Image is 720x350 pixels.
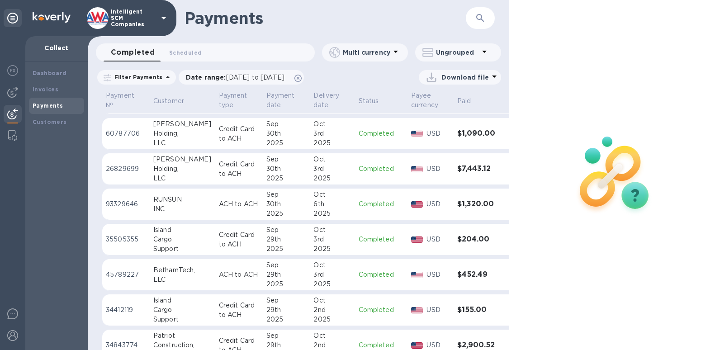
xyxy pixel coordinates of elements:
div: 2nd [313,305,351,315]
img: USD [411,236,423,243]
div: Unpin categories [4,9,22,27]
div: 2025 [266,279,307,289]
h3: $452.49 [457,270,497,279]
p: Payment type [219,91,247,110]
div: INC [153,204,212,214]
div: Oct [313,190,351,199]
p: 60787706 [106,129,146,138]
div: RUNSUN [153,195,212,204]
b: Payments [33,102,63,109]
span: Status [359,96,391,106]
p: Paid [457,96,471,106]
div: Patriot [153,331,212,341]
p: 35505355 [106,235,146,244]
p: USD [426,199,450,209]
p: Download file [441,73,489,82]
p: Ungrouped [436,48,479,57]
div: 2025 [313,315,351,324]
div: 2nd [313,341,351,350]
p: Status [359,96,379,106]
div: Date range:[DATE] to [DATE] [179,70,304,85]
div: Construction, [153,341,212,350]
span: Payee currency [411,91,450,110]
div: Oct [313,296,351,305]
img: USD [411,201,423,208]
p: Payment date [266,91,295,110]
div: 2025 [313,279,351,289]
p: Credit Card to ACH [219,301,259,320]
div: Sep [266,260,307,270]
img: Logo [33,12,71,23]
h3: $2,900.52 [457,341,497,350]
div: Sep [266,119,307,129]
img: USD [411,131,423,137]
div: LLC [153,138,212,148]
div: [PERSON_NAME] [153,119,212,129]
div: Oct [313,260,351,270]
span: Completed [111,46,155,59]
p: 34843774 [106,341,146,350]
p: Completed [359,129,404,138]
div: Oct [313,155,351,164]
div: Sep [266,225,307,235]
div: 29th [266,235,307,244]
p: Payment № [106,91,134,110]
p: Intelligent SCM Companies [111,9,156,28]
div: 3rd [313,235,351,244]
div: Oct [313,225,351,235]
span: Payment № [106,91,146,110]
div: Holding, [153,129,212,138]
div: Holding, [153,164,212,174]
img: USD [411,272,423,278]
div: Sep [266,190,307,199]
span: Customer [153,96,196,106]
span: Paid [457,96,483,106]
p: Delivery date [313,91,339,110]
div: Island [153,296,212,305]
div: 29th [266,341,307,350]
img: USD [411,342,423,349]
div: 30th [266,129,307,138]
div: Support [153,244,212,254]
div: 2025 [266,174,307,183]
img: USD [411,307,423,313]
p: Completed [359,341,404,350]
p: Date range : [186,73,289,82]
p: ACH to ACH [219,199,259,209]
div: 2025 [313,209,351,218]
p: 93329646 [106,199,146,209]
div: BethamTech, [153,265,212,275]
div: Cargo [153,235,212,244]
div: 2025 [313,244,351,254]
h3: $155.00 [457,306,497,314]
div: LLC [153,174,212,183]
div: 2025 [266,244,307,254]
h1: Payments [185,9,466,28]
div: Cargo [153,305,212,315]
img: Foreign exchange [7,65,18,76]
b: Dashboard [33,70,67,76]
p: Credit Card to ACH [219,124,259,143]
img: USD [411,166,423,172]
div: [PERSON_NAME] [153,155,212,164]
span: Payment date [266,91,307,110]
div: Oct [313,119,351,129]
div: 3rd [313,270,351,279]
p: 34412119 [106,305,146,315]
p: Customer [153,96,184,106]
b: Invoices [33,86,58,93]
div: Support [153,315,212,324]
div: 29th [266,305,307,315]
div: LLC [153,275,212,284]
div: 30th [266,164,307,174]
div: Sep [266,296,307,305]
p: USD [426,305,450,315]
div: Oct [313,331,351,341]
div: 6th [313,199,351,209]
div: 2025 [266,138,307,148]
span: [DATE] to [DATE] [226,74,284,81]
div: 30th [266,199,307,209]
div: 3rd [313,129,351,138]
div: Sep [266,331,307,341]
div: 2025 [313,138,351,148]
